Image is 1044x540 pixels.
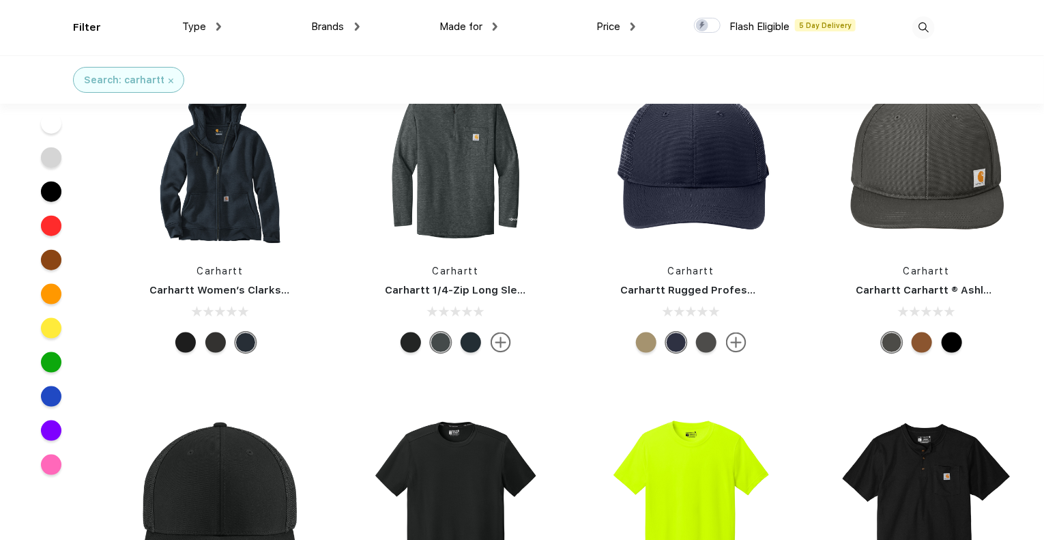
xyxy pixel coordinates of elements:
[630,23,635,31] img: dropdown.png
[205,332,226,353] div: Carbon Heather
[903,266,950,276] a: Carhartt
[431,332,451,353] div: Carbon Heather
[621,284,850,296] a: Carhartt Rugged Professional™ Series Cap
[130,69,311,251] img: func=resize&h=266
[433,266,479,276] a: Carhartt
[729,20,789,33] span: Flash Eligible
[150,284,388,296] a: Carhartt Women’s Clarksburg Full-Zip Hoodie
[216,23,221,31] img: dropdown.png
[942,332,962,353] div: Black
[386,284,574,296] a: Carhartt 1/4-Zip Long Sleeve Zip Up
[197,266,244,276] a: Carhartt
[169,79,173,83] img: filter_cancel.svg
[182,20,206,33] span: Type
[836,69,1017,251] img: func=resize&h=266
[912,332,932,353] div: Carhartt Brown
[726,332,746,353] img: more.svg
[795,19,856,31] span: 5 Day Delivery
[493,23,497,31] img: dropdown.png
[84,73,164,87] div: Search: carhartt
[401,332,421,353] div: Black
[461,332,481,353] div: Navy
[439,20,482,33] span: Made for
[175,332,196,353] div: Black
[312,20,345,33] span: Brands
[355,23,360,31] img: dropdown.png
[856,284,1026,296] a: Carhartt Carhartt ® Ashland Cap
[912,16,935,39] img: desktop_search.svg
[636,332,656,353] div: Dark Khaki
[882,332,902,353] div: Gravel
[365,69,547,251] img: func=resize&h=266
[666,332,686,353] div: Navy
[596,20,620,33] span: Price
[491,332,511,353] img: more.svg
[600,69,782,251] img: func=resize&h=266
[73,20,101,35] div: Filter
[235,332,256,353] div: Navy
[696,332,716,353] div: Shadow Grey
[668,266,714,276] a: Carhartt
